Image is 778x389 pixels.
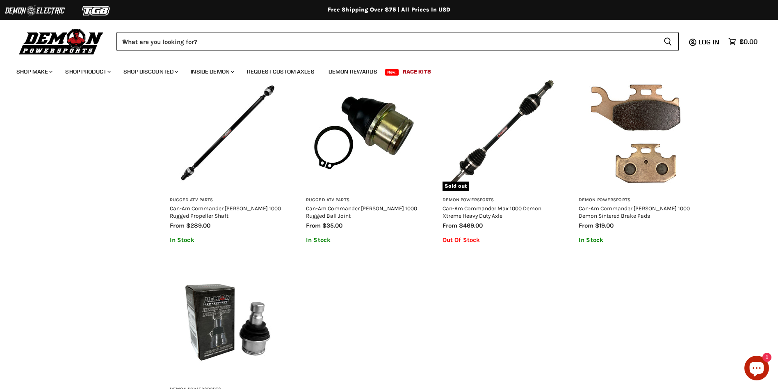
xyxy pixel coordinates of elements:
[66,3,127,18] img: TGB Logo 2
[322,63,383,80] a: Demon Rewards
[170,197,286,203] h3: Rugged ATV Parts
[4,3,66,18] img: Demon Electric Logo 2
[59,63,116,80] a: Shop Product
[443,197,559,203] h3: Demon Powersports
[724,36,762,48] a: $0.00
[306,197,422,203] h3: Rugged ATV Parts
[186,222,210,229] span: $289.00
[185,63,239,80] a: Inside Demon
[117,63,183,80] a: Shop Discounted
[695,38,724,46] a: Log in
[61,6,717,14] div: Free Shipping Over $75 | All Prices In USD
[170,237,286,244] p: In Stock
[16,27,106,56] img: Demon Powersports
[579,75,695,191] img: Can-Am Commander Max 1000 Demon Sintered Brake Pads
[170,75,286,191] img: Can-Am Commander Max 1000 Rugged Propeller Shaft
[10,63,57,80] a: Shop Make
[170,222,185,229] span: from
[443,75,559,191] a: Can-Am Commander Max 1000 Demon Xtreme Heavy Duty AxleSold out
[459,222,483,229] span: $469.00
[742,356,771,382] inbox-online-store-chat: Shopify online store chat
[10,60,755,80] ul: Main menu
[657,32,679,51] button: Search
[443,237,559,244] p: Out Of Stock
[170,264,286,380] img: Can-Am Commander Max 1000 Demon Heavy Duty Ball Joint
[698,38,719,46] span: Log in
[579,197,695,203] h3: Demon Powersports
[397,63,437,80] a: Race Kits
[595,222,614,229] span: $19.00
[116,32,657,51] input: When autocomplete results are available use up and down arrows to review and enter to select
[443,222,457,229] span: from
[170,205,281,219] a: Can-Am Commander [PERSON_NAME] 1000 Rugged Propeller Shaft
[322,222,342,229] span: $35.00
[241,63,321,80] a: Request Custom Axles
[306,205,417,219] a: Can-Am Commander [PERSON_NAME] 1000 Rugged Ball Joint
[739,38,757,46] span: $0.00
[579,237,695,244] p: In Stock
[579,205,690,219] a: Can-Am Commander [PERSON_NAME] 1000 Demon Sintered Brake Pads
[116,32,679,51] form: Product
[306,222,321,229] span: from
[443,182,469,191] span: Sold out
[443,205,541,219] a: Can-Am Commander Max 1000 Demon Xtreme Heavy Duty Axle
[385,69,399,76] span: New!
[306,237,422,244] p: In Stock
[306,75,422,191] img: Can-Am Commander Max 1000 Rugged Ball Joint
[443,75,559,191] img: Can-Am Commander Max 1000 Demon Xtreme Heavy Duty Axle
[579,222,593,229] span: from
